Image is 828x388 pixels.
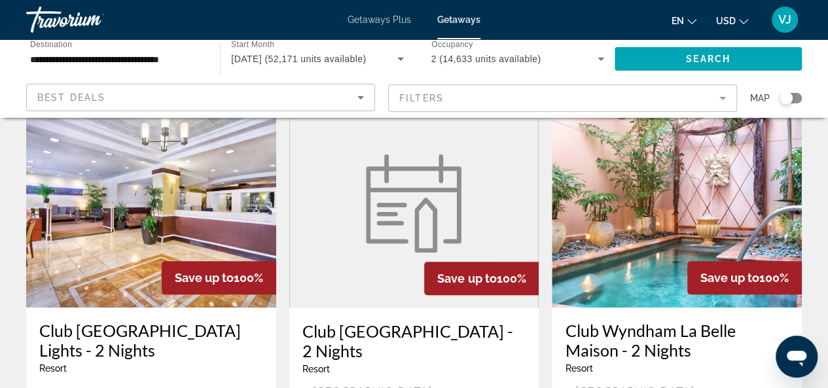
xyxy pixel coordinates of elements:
img: A706O01X.jpg [552,98,802,308]
img: 8562O01X.jpg [26,98,276,308]
a: Club Wyndham La Belle Maison - 2 Nights [565,321,789,360]
span: Resort [39,363,67,374]
span: Save up to [175,271,234,285]
a: Club [GEOGRAPHIC_DATA] - 2 Nights [302,321,526,361]
mat-select: Sort by [37,90,364,105]
span: Destination [30,40,72,48]
span: Search [686,54,730,64]
button: Filter [388,84,737,113]
span: Start Month [231,41,274,49]
button: User Menu [768,6,802,33]
span: VJ [778,13,791,26]
iframe: Button to launch messaging window [776,336,818,378]
span: [DATE] (52,171 units available) [231,54,366,64]
img: week.svg [358,154,469,253]
span: Resort [302,364,330,374]
span: Best Deals [37,92,105,103]
a: Travorium [26,3,157,37]
span: Resort [565,363,592,374]
button: Change currency [716,11,748,30]
span: Save up to [437,272,496,285]
span: en [672,16,684,26]
span: Save up to [700,271,759,285]
a: Getaways Plus [348,14,411,25]
span: USD [716,16,736,26]
div: 100% [162,261,276,294]
a: Club [GEOGRAPHIC_DATA] Lights - 2 Nights [39,321,263,360]
button: Search [615,47,802,71]
a: Getaways [437,14,480,25]
span: 2 (14,633 units available) [431,54,541,64]
button: Change language [672,11,696,30]
span: Map [750,89,770,107]
div: 100% [687,261,802,294]
div: 100% [424,262,539,295]
span: Occupancy [431,41,473,49]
